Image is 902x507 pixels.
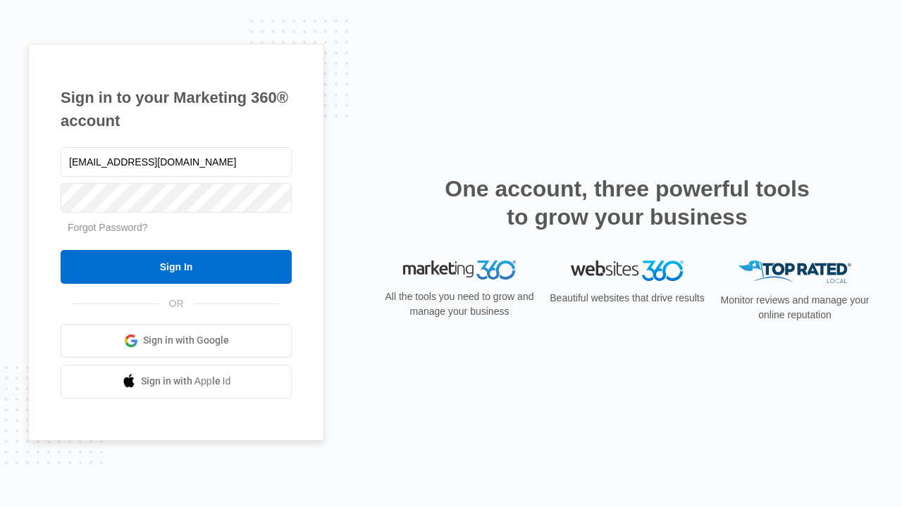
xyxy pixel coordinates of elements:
[61,365,292,399] a: Sign in with Apple Id
[61,147,292,177] input: Email
[159,296,194,311] span: OR
[571,261,684,281] img: Websites 360
[61,86,292,132] h1: Sign in to your Marketing 360® account
[440,175,814,231] h2: One account, three powerful tools to grow your business
[61,250,292,284] input: Sign In
[381,289,538,319] p: All the tools you need to grow and manage your business
[716,293,874,323] p: Monitor reviews and manage your online reputation
[739,261,851,284] img: Top Rated Local
[141,374,231,389] span: Sign in with Apple Id
[68,222,148,233] a: Forgot Password?
[403,261,516,280] img: Marketing 360
[61,324,292,358] a: Sign in with Google
[548,291,706,306] p: Beautiful websites that drive results
[143,333,229,348] span: Sign in with Google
